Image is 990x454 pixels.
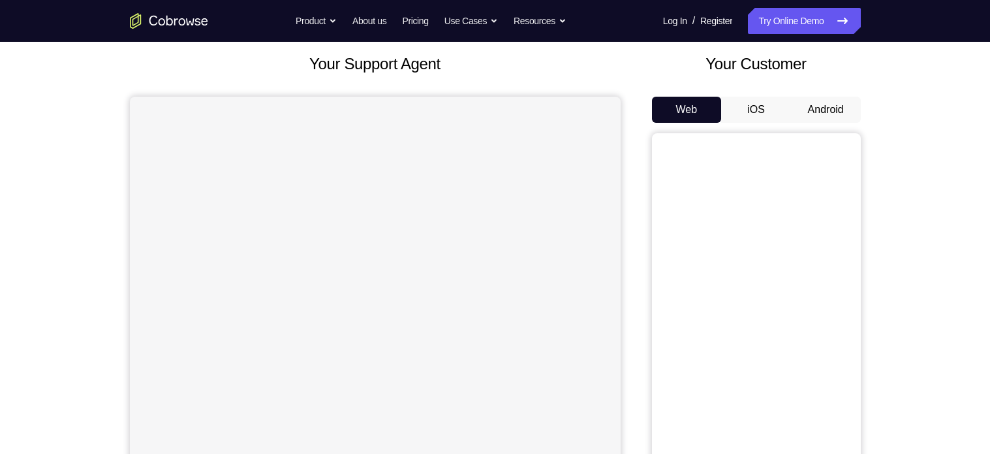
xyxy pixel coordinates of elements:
[444,8,498,34] button: Use Cases
[296,8,337,34] button: Product
[791,97,861,123] button: Android
[663,8,687,34] a: Log In
[748,8,860,34] a: Try Online Demo
[402,8,428,34] a: Pricing
[652,52,861,76] h2: Your Customer
[514,8,566,34] button: Resources
[352,8,386,34] a: About us
[721,97,791,123] button: iOS
[130,52,621,76] h2: Your Support Agent
[700,8,732,34] a: Register
[692,13,695,29] span: /
[652,97,722,123] button: Web
[130,13,208,29] a: Go to the home page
